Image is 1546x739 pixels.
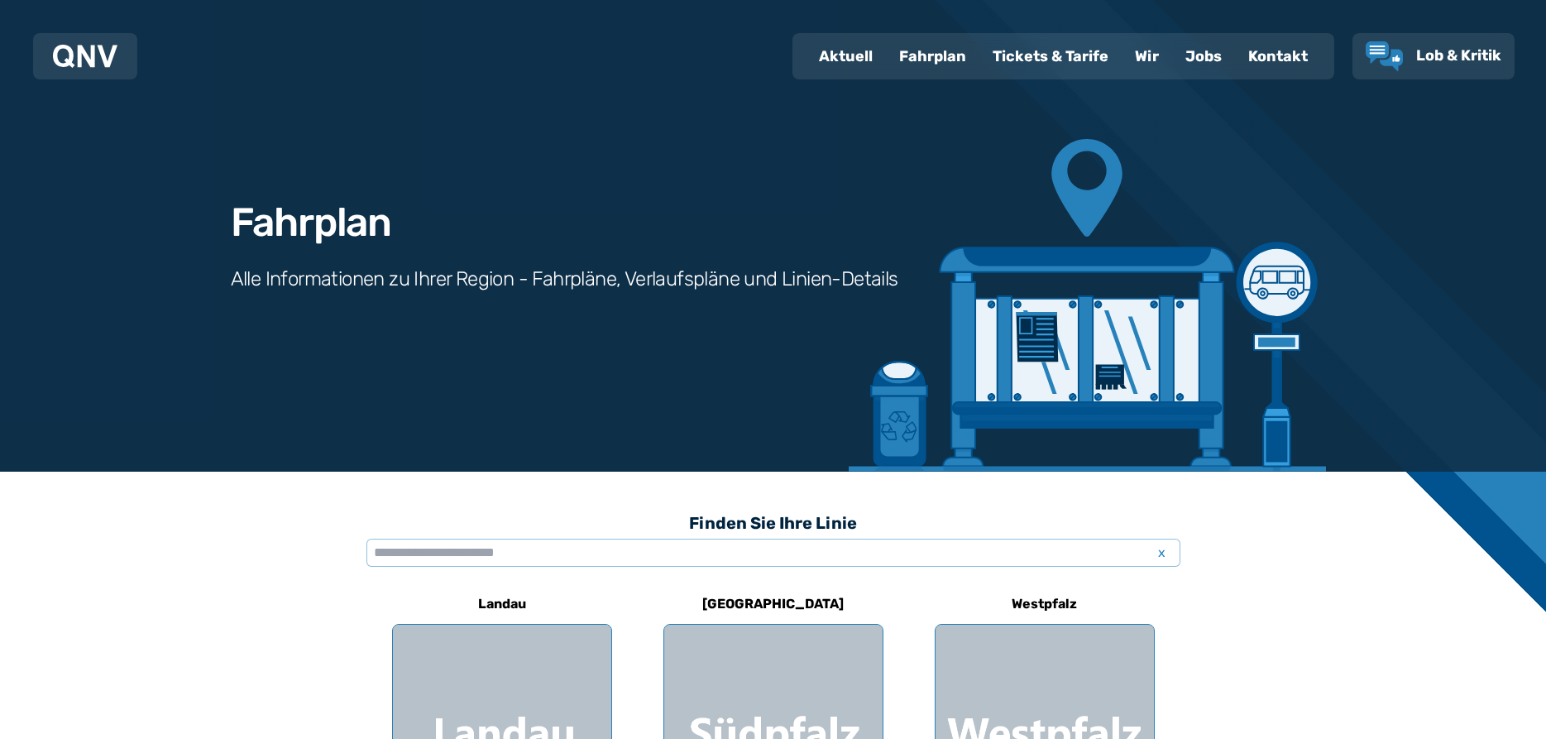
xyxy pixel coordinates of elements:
[53,45,117,68] img: QNV Logo
[53,40,117,73] a: QNV Logo
[979,35,1122,78] a: Tickets & Tarife
[366,505,1180,541] h3: Finden Sie Ihre Linie
[231,203,391,242] h1: Fahrplan
[886,35,979,78] a: Fahrplan
[1366,41,1501,71] a: Lob & Kritik
[806,35,886,78] a: Aktuell
[471,591,533,617] h6: Landau
[1416,46,1501,65] span: Lob & Kritik
[1235,35,1321,78] a: Kontakt
[696,591,850,617] h6: [GEOGRAPHIC_DATA]
[1005,591,1084,617] h6: Westpfalz
[1172,35,1235,78] a: Jobs
[1151,543,1174,563] span: x
[1122,35,1172,78] a: Wir
[231,266,898,292] h3: Alle Informationen zu Ihrer Region - Fahrpläne, Verlaufspläne und Linien-Details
